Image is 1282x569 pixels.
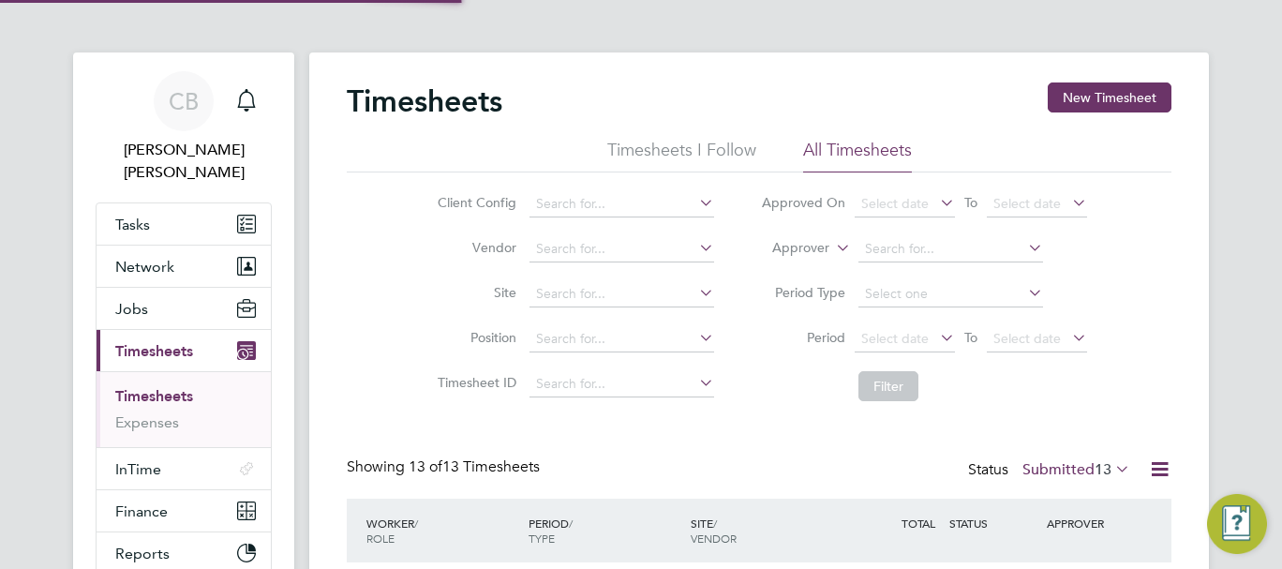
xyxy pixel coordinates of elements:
button: Network [97,246,271,287]
span: InTime [115,460,161,478]
button: Jobs [97,288,271,329]
div: APPROVER [1042,506,1140,540]
span: Finance [115,502,168,520]
span: Tasks [115,216,150,233]
div: Status [968,457,1134,484]
button: Engage Resource Center [1207,494,1267,554]
span: ROLE [366,531,395,546]
label: Timesheet ID [432,374,516,391]
input: Search for... [529,281,714,307]
span: Reports [115,545,170,562]
span: / [713,516,717,531]
label: Client Config [432,194,516,211]
span: Select date [861,330,929,347]
button: New Timesheet [1048,82,1171,112]
input: Select one [858,281,1043,307]
span: 13 [1095,460,1111,479]
span: Select date [993,195,1061,212]
div: STATUS [945,506,1042,540]
label: Position [432,329,516,346]
li: All Timesheets [803,139,912,172]
span: / [569,516,573,531]
a: Tasks [97,203,271,245]
label: Vendor [432,239,516,256]
label: Period Type [761,284,845,301]
span: CB [169,89,199,113]
span: Jobs [115,300,148,318]
span: 13 of [409,457,442,476]
span: Timesheets [115,342,193,360]
label: Site [432,284,516,301]
span: 13 Timesheets [409,457,540,476]
button: Timesheets [97,330,271,371]
input: Search for... [529,326,714,352]
span: TYPE [529,531,555,546]
span: To [959,190,983,215]
div: PERIOD [524,506,686,555]
button: Filter [858,371,918,401]
button: InTime [97,448,271,489]
a: Expenses [115,413,179,431]
a: CB[PERSON_NAME] [PERSON_NAME] [96,71,272,184]
a: Timesheets [115,387,193,405]
span: Connor Batty [96,139,272,184]
span: Select date [993,330,1061,347]
div: Showing [347,457,544,477]
span: TOTAL [902,516,935,531]
span: To [959,325,983,350]
li: Timesheets I Follow [607,139,756,172]
span: / [414,516,418,531]
h2: Timesheets [347,82,502,120]
div: Timesheets [97,371,271,447]
div: WORKER [362,506,524,555]
input: Search for... [529,236,714,262]
div: SITE [686,506,848,555]
label: Approver [745,239,829,258]
input: Search for... [529,191,714,217]
label: Approved On [761,194,845,211]
input: Search for... [529,371,714,397]
input: Search for... [858,236,1043,262]
span: VENDOR [691,531,737,546]
label: Submitted [1022,460,1130,479]
span: Select date [861,195,929,212]
label: Period [761,329,845,346]
button: Finance [97,490,271,532]
span: Network [115,258,174,276]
